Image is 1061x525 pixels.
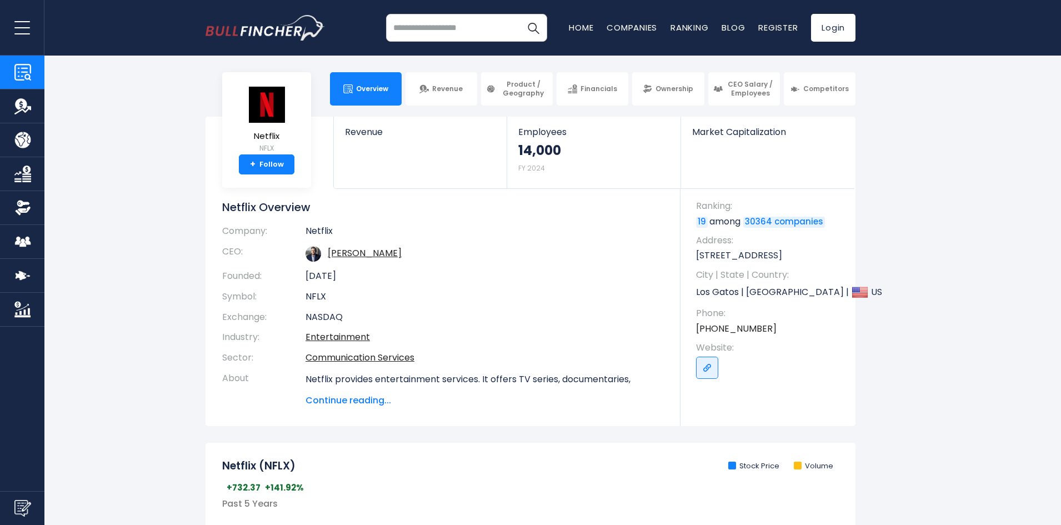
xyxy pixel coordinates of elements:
[518,127,669,137] span: Employees
[696,217,708,228] a: 19
[222,459,296,473] h2: Netflix (NFLX)
[222,497,278,510] span: Past 5 Years
[222,200,664,214] h1: Netflix Overview
[247,132,286,141] span: Netflix
[306,394,664,407] span: Continue reading...
[696,216,844,228] p: among
[811,14,855,42] a: Login
[722,22,745,33] a: Blog
[692,127,843,137] span: Market Capitalization
[784,72,855,106] a: Competitors
[557,72,628,106] a: Financials
[334,117,507,156] a: Revenue
[507,117,680,188] a: Employees 14,000 FY 2024
[696,323,777,335] a: [PHONE_NUMBER]
[222,327,306,348] th: Industry:
[519,14,547,42] button: Search
[306,266,664,287] td: [DATE]
[696,284,844,301] p: Los Gatos | [GEOGRAPHIC_DATA] | US
[222,307,306,328] th: Exchange:
[696,234,844,247] span: Address:
[432,84,463,93] span: Revenue
[580,84,617,93] span: Financials
[306,331,370,343] a: Entertainment
[306,351,414,364] a: Communication Services
[206,15,325,41] a: Go to homepage
[696,200,844,212] span: Ranking:
[696,249,844,262] p: [STREET_ADDRESS]
[670,22,708,33] a: Ranking
[728,462,779,471] li: Stock Price
[330,72,402,106] a: Overview
[222,368,306,407] th: About
[306,226,664,242] td: Netflix
[247,143,286,153] small: NFLX
[239,154,294,174] a: +Follow
[632,72,704,106] a: Ownership
[803,84,849,93] span: Competitors
[265,482,304,493] span: +141.92%
[499,80,548,97] span: Product / Geography
[222,242,306,266] th: CEO:
[14,199,31,216] img: Ownership
[306,287,664,307] td: NFLX
[222,348,306,368] th: Sector:
[794,462,833,471] li: Volume
[696,307,844,319] span: Phone:
[328,247,402,259] a: ceo
[743,217,825,228] a: 30364 companies
[222,226,306,242] th: Company:
[206,15,325,41] img: bullfincher logo
[406,72,477,106] a: Revenue
[696,357,718,379] a: Go to link
[726,80,775,97] span: CEO Salary / Employees
[222,287,306,307] th: Symbol:
[607,22,657,33] a: Companies
[518,142,561,159] strong: 14,000
[356,84,388,93] span: Overview
[481,72,553,106] a: Product / Geography
[696,269,844,281] span: City | State | Country:
[758,22,798,33] a: Register
[569,22,593,33] a: Home
[247,86,287,155] a: Netflix NFLX
[681,117,854,156] a: Market Capitalization
[250,159,256,169] strong: +
[306,246,321,262] img: ted-sarandos.jpg
[306,307,664,328] td: NASDAQ
[306,373,664,479] p: Netflix provides entertainment services. It offers TV series, documentaries, feature films, and m...
[222,266,306,287] th: Founded:
[345,127,496,137] span: Revenue
[696,342,844,354] span: Website:
[227,482,261,493] span: +732.37
[655,84,693,93] span: Ownership
[518,163,545,173] small: FY 2024
[708,72,780,106] a: CEO Salary / Employees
